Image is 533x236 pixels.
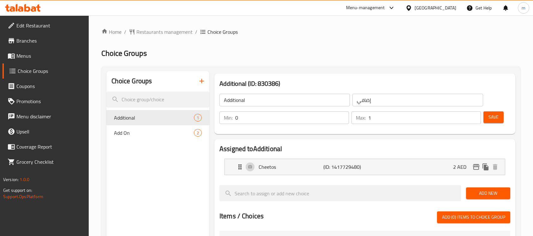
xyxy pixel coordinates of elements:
[481,162,490,172] button: duplicate
[3,139,89,154] a: Coverage Report
[16,22,84,29] span: Edit Restaurant
[16,143,84,150] span: Coverage Report
[195,28,197,36] li: /
[259,163,323,171] p: Cheetos
[16,158,84,166] span: Grocery Checklist
[16,128,84,135] span: Upsell
[114,114,194,121] span: Additional
[437,211,510,223] button: Add (0) items to choice group
[101,28,122,36] a: Home
[219,185,461,201] input: search
[3,192,43,201] a: Support.OpsPlatform
[3,63,89,79] a: Choice Groups
[106,125,209,140] div: Add On2
[442,213,505,221] span: Add (0) items to choice group
[3,48,89,63] a: Menus
[323,163,367,171] p: (ID: 1417729480)
[3,94,89,109] a: Promotions
[3,154,89,169] a: Grocery Checklist
[219,211,264,221] h2: Items / Choices
[194,115,201,121] span: 1
[225,159,505,175] div: Expand
[471,189,505,197] span: Add New
[194,129,202,137] div: Choices
[101,28,520,36] nav: breadcrumb
[114,129,194,137] span: Add On
[20,175,29,184] span: 1.0.0
[466,187,510,199] button: Add New
[129,28,193,36] a: Restaurants management
[106,91,209,108] input: search
[3,109,89,124] a: Menu disclaimer
[219,144,510,154] h2: Assigned to Additional
[490,162,500,172] button: delete
[219,156,510,178] li: Expand
[346,4,385,12] div: Menu-management
[111,76,152,86] h2: Choice Groups
[522,4,525,11] span: m
[453,163,471,171] p: 2 AED
[3,175,19,184] span: Version:
[3,186,32,194] span: Get support on:
[18,67,84,75] span: Choice Groups
[488,113,499,121] span: Save
[16,82,84,90] span: Coupons
[106,110,209,125] div: Additional1
[124,28,126,36] li: /
[3,18,89,33] a: Edit Restaurant
[194,114,202,121] div: Choices
[3,79,89,94] a: Coupons
[16,52,84,60] span: Menus
[194,130,201,136] span: 2
[101,46,147,60] span: Choice Groups
[356,114,366,121] p: Max:
[483,111,504,123] button: Save
[136,28,193,36] span: Restaurants management
[224,114,233,121] p: Min:
[3,33,89,48] a: Branches
[16,113,84,120] span: Menu disclaimer
[219,79,510,89] h3: Additional (ID: 830386)
[471,162,481,172] button: edit
[16,97,84,105] span: Promotions
[415,4,456,11] div: [GEOGRAPHIC_DATA]
[207,28,238,36] span: Choice Groups
[16,37,84,44] span: Branches
[3,124,89,139] a: Upsell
